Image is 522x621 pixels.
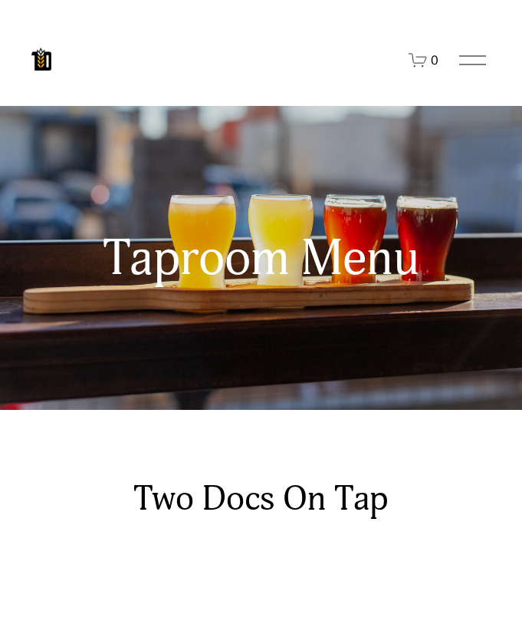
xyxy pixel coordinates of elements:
[409,51,439,70] a: 0 items in cart
[431,52,438,68] span: 0
[31,478,491,521] h2: Two Docs On Tap
[31,48,51,71] img: Two Docs Brewing Co.
[31,231,491,286] h1: Taproom Menu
